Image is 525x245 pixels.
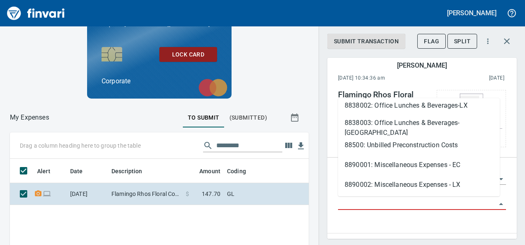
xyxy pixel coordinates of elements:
[20,141,141,150] p: Drag a column heading here to group the table
[445,7,499,19] button: [PERSON_NAME]
[338,90,428,110] h4: Flamingo Rhos Floral Cornell WI
[10,113,49,122] p: My Expenses
[338,175,500,195] li: 8890002: Miscellaneous Expenses - LX
[447,34,477,49] button: Split
[5,3,67,23] img: Finvari
[229,113,267,123] span: (Submitted)
[440,94,502,144] img: Select file
[194,75,232,101] img: mastercard.svg
[224,183,430,205] td: GL
[338,96,500,115] li: 8838002: Office Lunches & Beverages-LX
[111,166,142,176] span: Description
[479,32,497,50] button: More
[447,9,497,17] h5: [PERSON_NAME]
[10,113,49,122] nav: breadcrumb
[295,140,307,152] button: Download Table
[166,49,210,60] span: Lock Card
[188,113,220,123] span: To Submit
[495,198,507,210] button: Close
[424,36,439,47] span: Flag
[186,190,189,198] span: $
[338,195,500,214] li: 8890003: Miscellaneous Expenses - [GEOGRAPHIC_DATA]
[334,36,399,47] span: Submit Transaction
[437,74,504,82] span: This charge was settled by the merchant and appears on the 2025/08/16 statement.
[495,173,507,185] button: Open
[202,190,220,198] span: 147.70
[70,166,83,176] span: Date
[159,47,217,62] button: Lock Card
[497,31,517,51] button: Close transaction
[102,76,217,86] p: Corporate
[397,61,447,70] h5: [PERSON_NAME]
[37,166,50,176] span: Alert
[282,108,309,127] button: Show transactions within a particular date range
[34,191,43,196] span: Receipt Required
[327,34,405,49] button: Submit Transaction
[111,166,153,176] span: Description
[70,166,94,176] span: Date
[227,166,257,176] span: Coding
[227,166,246,176] span: Coding
[199,166,220,176] span: Amount
[189,166,220,176] span: Amount
[417,34,446,49] button: Flag
[282,139,295,152] button: Choose columns to display
[338,74,437,82] span: [DATE] 10:34:36 am
[454,36,471,47] span: Split
[108,183,182,205] td: Flamingo Rhos Floral Cornell WI
[338,155,500,175] li: 8890001: Miscellaneous Expenses - EC
[338,135,500,155] li: 88500: Unbilled Preconstruction Costs
[37,166,61,176] span: Alert
[67,183,108,205] td: [DATE]
[43,191,51,196] span: Online transaction
[338,115,500,135] li: 8838003: Office Lunches & Beverages-[GEOGRAPHIC_DATA]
